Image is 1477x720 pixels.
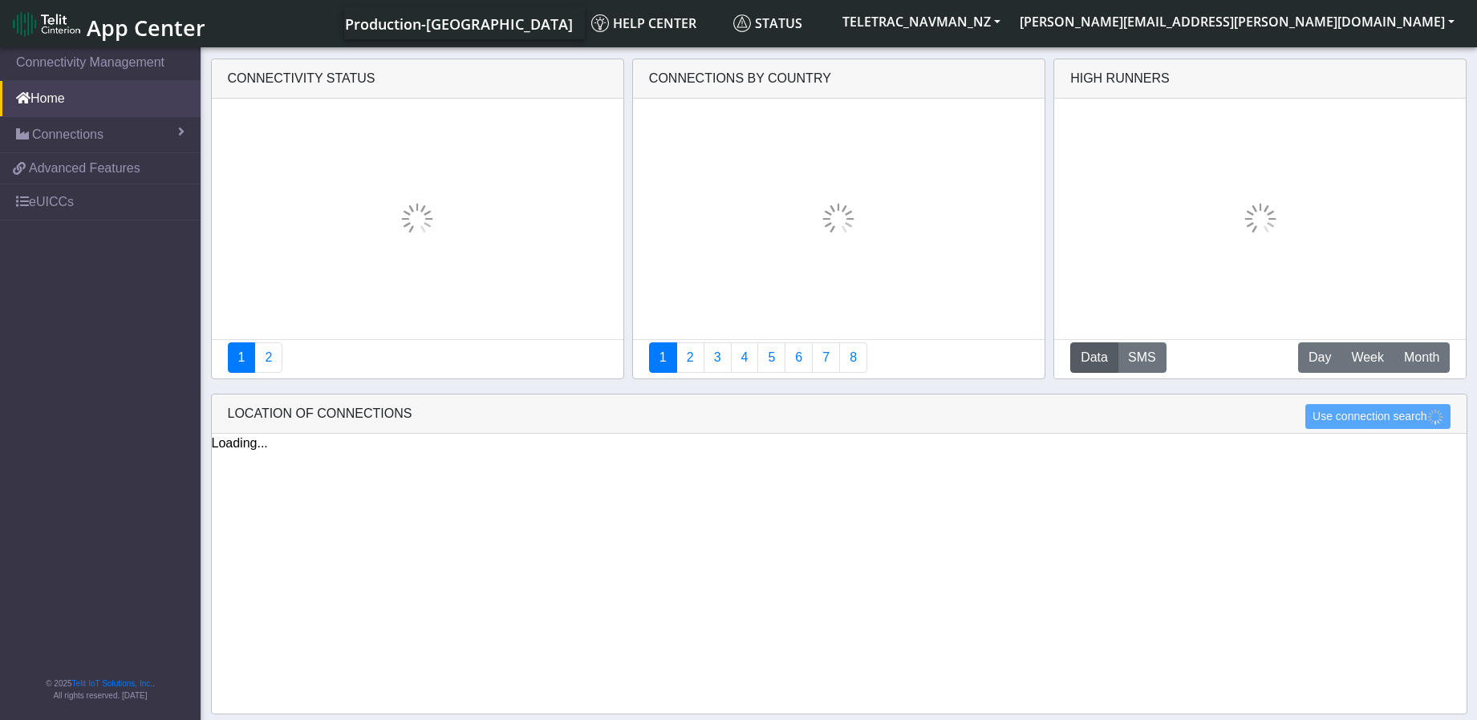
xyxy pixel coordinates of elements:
img: status.svg [733,14,751,32]
a: Telit IoT Solutions, Inc. [72,679,152,688]
a: Your current platform instance [344,7,572,39]
button: Data [1070,342,1118,373]
a: Deployment status [254,342,282,373]
button: Day [1298,342,1341,373]
button: Use connection search [1305,404,1450,429]
nav: Summary paging [649,342,1029,373]
a: Connections By Carrier [731,342,759,373]
span: Status [733,14,802,32]
a: Carrier [676,342,704,373]
span: App Center [87,13,205,42]
img: loading.gif [822,203,854,235]
img: loading.gif [401,203,433,235]
span: Production-[GEOGRAPHIC_DATA] [345,14,573,34]
a: Status [727,7,833,39]
a: 14 Days Trend [785,342,813,373]
span: Advanced Features [29,159,140,178]
button: TELETRAC_NAVMAN_NZ [833,7,1010,36]
span: Help center [591,14,696,32]
div: Loading... [212,434,1467,453]
img: loading.gif [1244,203,1276,235]
div: LOCATION OF CONNECTIONS [212,394,1467,434]
div: Connectivity status [212,59,623,99]
a: Connections By Country [649,342,677,373]
button: Week [1341,342,1394,373]
button: Month [1394,342,1450,373]
a: Help center [585,7,727,39]
a: Usage by Carrier [757,342,785,373]
button: [PERSON_NAME][EMAIL_ADDRESS][PERSON_NAME][DOMAIN_NAME] [1010,7,1464,36]
span: Connections [32,125,103,144]
img: loading [1427,409,1443,425]
span: Day [1309,348,1331,367]
nav: Summary paging [228,342,607,373]
a: Zero Session [812,342,840,373]
a: App Center [13,6,203,41]
span: Month [1404,348,1439,367]
div: High Runners [1070,69,1170,88]
span: Week [1351,348,1384,367]
a: Connectivity status [228,342,256,373]
a: Not Connected for 30 days [839,342,867,373]
div: Connections By Country [633,59,1045,99]
button: SMS [1118,342,1167,373]
img: logo-telit-cinterion-gw-new.png [13,11,80,37]
a: Usage per Country [704,342,732,373]
img: knowledge.svg [591,14,609,32]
